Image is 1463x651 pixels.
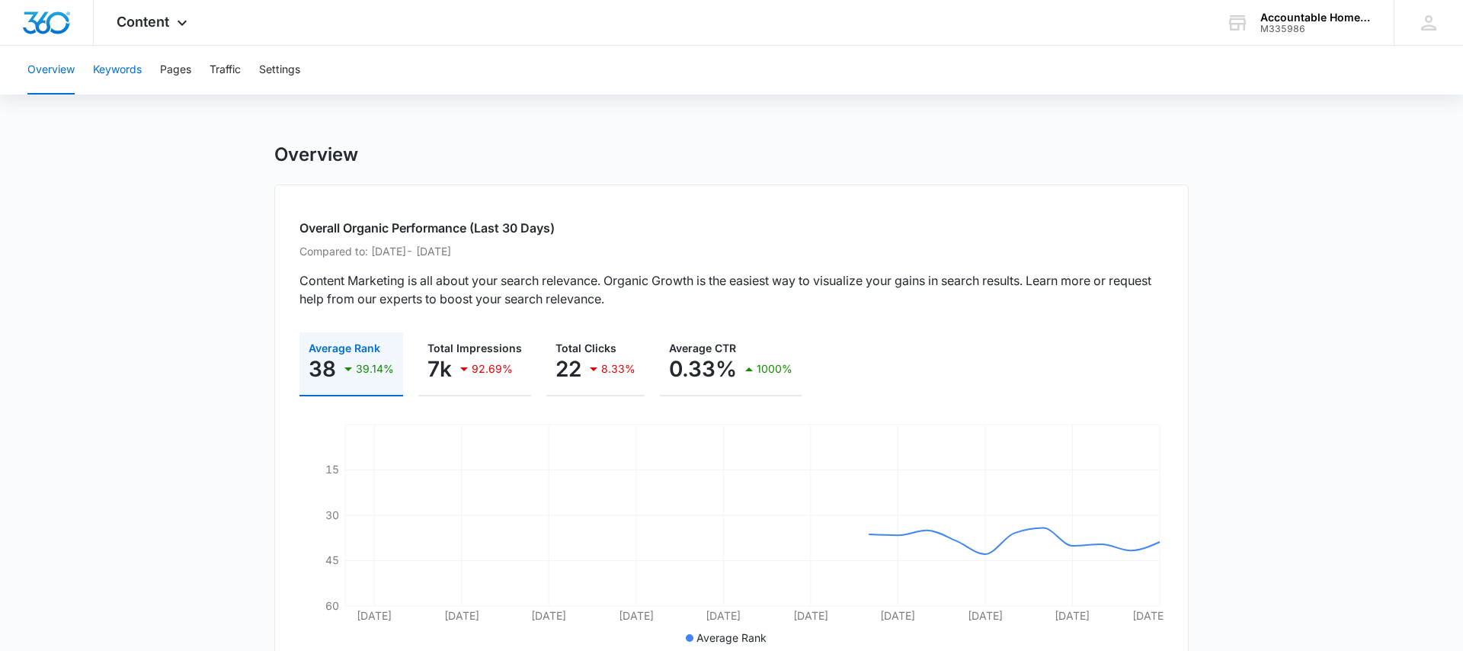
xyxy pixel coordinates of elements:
[325,553,339,566] tspan: 45
[619,609,654,622] tspan: [DATE]
[531,609,566,622] tspan: [DATE]
[357,609,392,622] tspan: [DATE]
[472,364,513,374] p: 92.69%
[555,357,581,381] p: 22
[274,143,358,166] h1: Overview
[210,46,241,95] button: Traffic
[1055,609,1090,622] tspan: [DATE]
[793,609,828,622] tspan: [DATE]
[309,342,380,354] span: Average Rank
[555,342,616,354] span: Total Clicks
[1132,609,1167,622] tspan: [DATE]
[309,357,336,381] p: 38
[757,364,792,374] p: 1000%
[27,46,75,95] button: Overview
[1260,11,1372,24] div: account name
[325,463,339,476] tspan: 15
[325,599,339,612] tspan: 60
[669,342,736,354] span: Average CTR
[1260,24,1372,34] div: account id
[299,219,1164,237] h2: Overall Organic Performance (Last 30 Days)
[117,14,169,30] span: Content
[356,364,394,374] p: 39.14%
[93,46,142,95] button: Keywords
[325,508,339,521] tspan: 30
[601,364,635,374] p: 8.33%
[669,357,737,381] p: 0.33%
[880,609,915,622] tspan: [DATE]
[299,271,1164,308] p: Content Marketing is all about your search relevance. Organic Growth is the easiest way to visual...
[696,631,767,644] span: Average Rank
[968,609,1003,622] tspan: [DATE]
[160,46,191,95] button: Pages
[427,342,522,354] span: Total Impressions
[706,609,741,622] tspan: [DATE]
[259,46,300,95] button: Settings
[444,609,479,622] tspan: [DATE]
[299,243,1164,259] p: Compared to: [DATE] - [DATE]
[427,357,452,381] p: 7k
